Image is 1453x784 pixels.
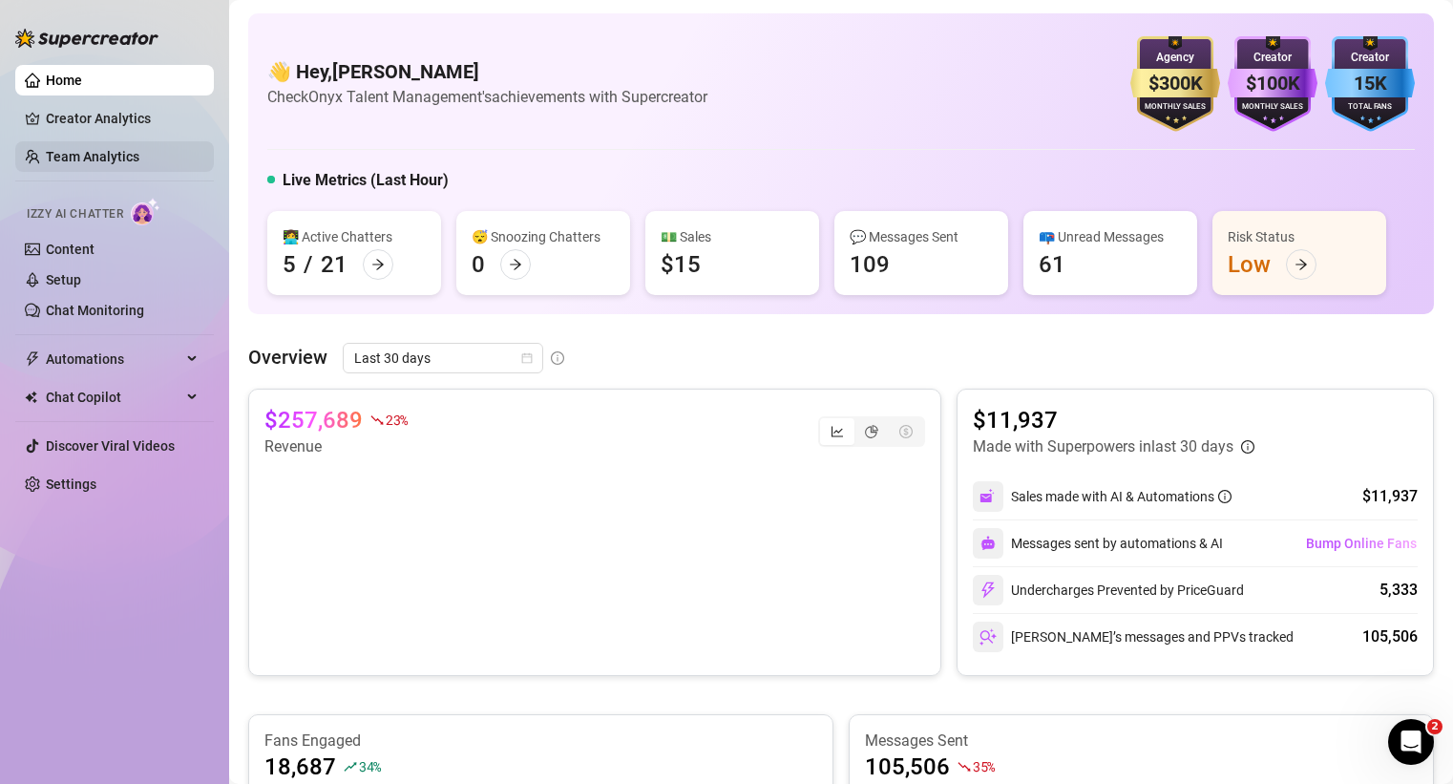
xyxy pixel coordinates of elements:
img: Chat Copilot [25,391,37,404]
span: info-circle [1241,440,1254,454]
article: Messages Sent [865,731,1418,752]
div: 5,333 [1379,579,1418,602]
span: Chat Copilot [46,382,181,413]
div: Sales made with AI & Automations [1011,486,1232,507]
img: purple-badge-B9DA21FR.svg [1228,36,1317,132]
div: Undercharges Prevented by PriceGuard [973,575,1244,605]
article: Check Onyx Talent Management's achievements with Supercreator [267,85,707,109]
span: Izzy AI Chatter [27,205,123,223]
div: Agency [1130,49,1220,67]
span: Last 30 days [354,344,532,372]
div: $100K [1228,69,1317,98]
div: $15 [661,249,701,280]
div: Monthly Sales [1130,101,1220,114]
div: segmented control [818,416,925,447]
span: arrow-right [1295,258,1308,271]
span: info-circle [1218,490,1232,503]
span: Automations [46,344,181,374]
article: $11,937 [973,405,1254,435]
div: 105,506 [1362,625,1418,648]
div: Total Fans [1325,101,1415,114]
div: $300K [1130,69,1220,98]
a: Team Analytics [46,149,139,164]
img: svg%3e [980,536,996,551]
img: gold-badge-CigiZidd.svg [1130,36,1220,132]
div: Monthly Sales [1228,101,1317,114]
img: AI Chatter [131,198,160,225]
a: Setup [46,272,81,287]
span: arrow-right [509,258,522,271]
span: info-circle [551,351,564,365]
span: Bump Online Fans [1306,536,1417,551]
div: [PERSON_NAME]’s messages and PPVs tracked [973,622,1294,652]
div: 👩‍💻 Active Chatters [283,226,426,247]
div: $11,937 [1362,485,1418,508]
span: arrow-right [371,258,385,271]
iframe: Intercom live chat [1388,719,1434,765]
article: 105,506 [865,752,950,782]
img: blue-badge-DgoSNQY1.svg [1325,36,1415,132]
span: fall [958,760,971,773]
span: pie-chart [865,425,878,438]
div: 💵 Sales [661,226,804,247]
div: 5 [283,249,296,280]
img: svg%3e [979,628,997,646]
img: logo-BBDzfeDw.svg [15,29,158,48]
article: Fans Engaged [264,731,817,752]
div: 0 [472,249,485,280]
a: Home [46,73,82,88]
a: Settings [46,477,96,492]
div: Messages sent by automations & AI [973,528,1223,559]
div: 109 [850,249,890,280]
article: Made with Superpowers in last 30 days [973,435,1233,458]
div: Creator [1228,49,1317,67]
div: Creator [1325,49,1415,67]
article: Revenue [264,435,408,458]
span: thunderbolt [25,351,40,367]
div: 😴 Snoozing Chatters [472,226,615,247]
h5: Live Metrics (Last Hour) [283,169,449,192]
article: $257,689 [264,405,363,435]
span: 35 % [973,757,995,775]
a: Content [46,242,95,257]
span: 23 % [386,411,408,429]
a: Chat Monitoring [46,303,144,318]
h4: 👋 Hey, [PERSON_NAME] [267,58,707,85]
article: 18,687 [264,752,336,782]
span: rise [344,760,357,773]
div: 61 [1039,249,1065,280]
span: 2 [1427,719,1442,734]
span: line-chart [831,425,844,438]
div: Risk Status [1228,226,1371,247]
span: fall [370,413,384,427]
div: 📪 Unread Messages [1039,226,1182,247]
button: Bump Online Fans [1305,528,1418,559]
span: calendar [521,352,533,364]
span: 34 % [359,757,381,775]
div: 15K [1325,69,1415,98]
img: svg%3e [979,582,997,599]
article: Overview [248,343,327,371]
div: 💬 Messages Sent [850,226,993,247]
a: Creator Analytics [46,103,199,134]
img: svg%3e [979,488,997,505]
a: Discover Viral Videos [46,438,175,454]
div: 21 [321,249,347,280]
span: dollar-circle [899,425,913,438]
